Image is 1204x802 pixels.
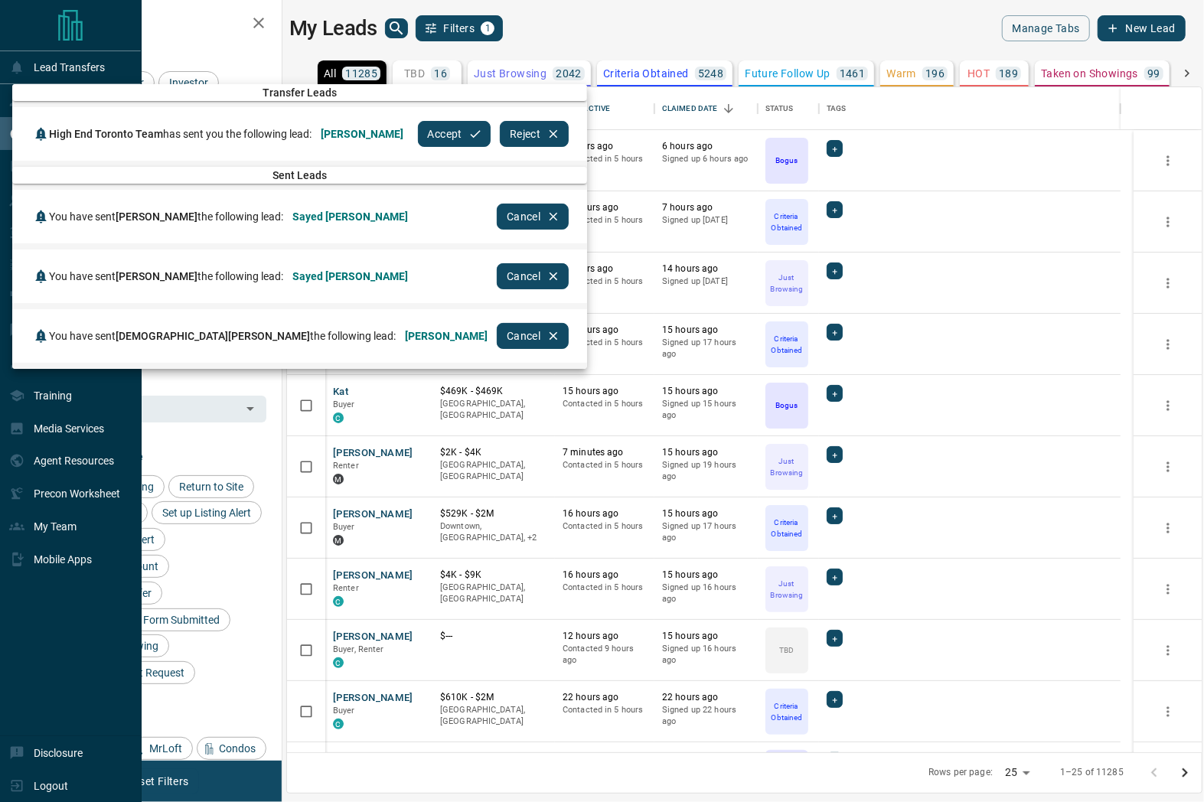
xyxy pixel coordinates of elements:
[418,121,491,147] button: Accept
[116,330,310,342] span: [DEMOGRAPHIC_DATA][PERSON_NAME]
[405,330,488,342] span: [PERSON_NAME]
[49,128,312,140] span: has sent you the following lead:
[116,210,197,223] span: [PERSON_NAME]
[321,128,403,140] span: [PERSON_NAME]
[49,210,283,223] span: You have sent the following lead:
[49,330,396,342] span: You have sent the following lead:
[292,270,408,282] span: Sayed [PERSON_NAME]
[116,270,197,282] span: [PERSON_NAME]
[12,169,587,181] span: Sent Leads
[12,86,587,99] span: Transfer Leads
[500,121,569,147] button: Reject
[497,204,569,230] button: Cancel
[292,210,408,223] span: Sayed [PERSON_NAME]
[497,323,569,349] button: Cancel
[49,270,283,282] span: You have sent the following lead:
[49,128,163,140] span: High End Toronto Team
[497,263,569,289] button: Cancel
